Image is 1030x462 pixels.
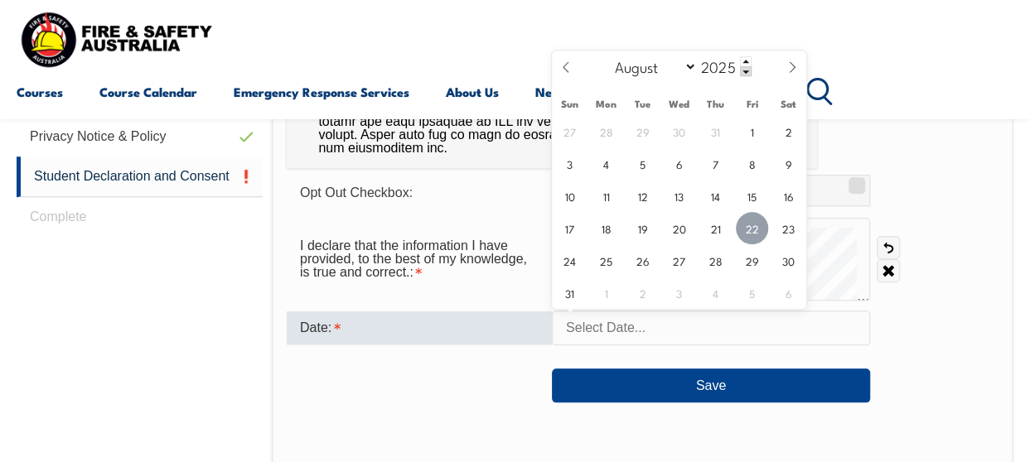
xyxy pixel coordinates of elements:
span: September 4, 2025 [699,277,732,309]
span: August 14, 2025 [699,180,732,212]
span: August 12, 2025 [626,180,659,212]
span: August 6, 2025 [663,147,695,180]
span: September 5, 2025 [736,277,768,309]
span: August 5, 2025 [626,147,659,180]
span: August 27, 2025 [663,244,695,277]
a: Course Calendar [99,72,197,112]
span: August 26, 2025 [626,244,659,277]
span: September 6, 2025 [772,277,805,309]
span: August 20, 2025 [663,212,695,244]
a: Clear [877,259,900,282]
span: August 4, 2025 [590,147,622,180]
span: August 24, 2025 [554,244,586,277]
span: August 3, 2025 [554,147,586,180]
a: Undo [877,236,900,259]
span: Wed [661,99,698,109]
span: July 31, 2025 [699,115,732,147]
span: July 29, 2025 [626,115,659,147]
span: August 11, 2025 [590,180,622,212]
span: Tue [625,99,661,109]
span: August 1, 2025 [736,115,768,147]
span: August 23, 2025 [772,212,805,244]
span: August 28, 2025 [699,244,732,277]
span: July 30, 2025 [663,115,695,147]
span: August 9, 2025 [772,147,805,180]
a: Emergency Response Services [234,72,409,112]
span: August 2, 2025 [772,115,805,147]
span: August 16, 2025 [772,180,805,212]
span: August 15, 2025 [736,180,768,212]
span: August 21, 2025 [699,212,732,244]
button: Save [552,368,870,402]
a: Student Declaration and Consent [17,156,263,197]
select: Month [607,55,697,77]
span: August 19, 2025 [626,212,659,244]
span: Thu [698,99,734,109]
span: August 30, 2025 [772,244,805,277]
span: September 3, 2025 [663,277,695,309]
span: August 10, 2025 [554,180,586,212]
span: September 2, 2025 [626,277,659,309]
span: August 22, 2025 [736,212,768,244]
a: About Us [446,72,499,112]
span: September 1, 2025 [590,277,622,309]
span: Mon [588,99,625,109]
input: Year [697,56,752,76]
span: August 18, 2025 [590,212,622,244]
input: Select Date... [552,310,870,345]
span: August 7, 2025 [699,147,732,180]
span: August 31, 2025 [554,277,586,309]
a: News [535,72,568,112]
a: Privacy Notice & Policy [17,117,263,156]
span: July 27, 2025 [554,115,586,147]
span: Sat [770,99,806,109]
a: Courses [17,72,63,112]
span: August 29, 2025 [736,244,768,277]
span: Fri [734,99,771,109]
span: July 28, 2025 [590,115,622,147]
span: August 25, 2025 [590,244,622,277]
span: August 8, 2025 [736,147,768,180]
div: I declare that the information I have provided, to the best of my knowledge, is true and correct.... [287,230,552,288]
span: Sun [552,99,588,109]
span: Opt Out Checkbox: [300,185,413,200]
span: August 17, 2025 [554,212,586,244]
div: Date is required. [287,311,552,344]
span: August 13, 2025 [663,180,695,212]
